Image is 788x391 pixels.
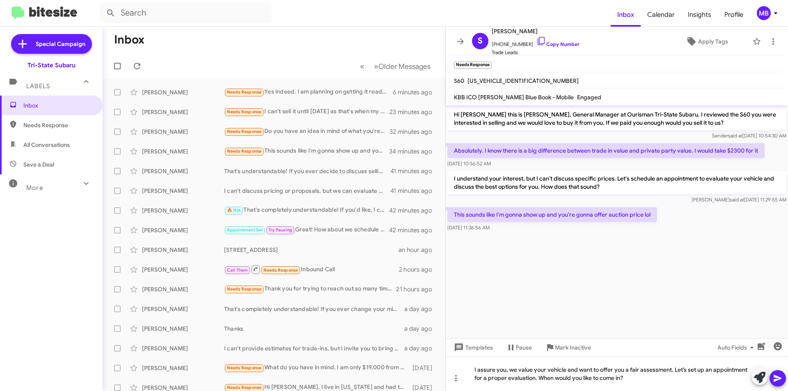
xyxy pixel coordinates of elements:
span: « [360,61,364,71]
span: Sender [DATE] 10:54:30 AM [712,133,786,139]
div: I can't provide estimates for trade-ins, but I invite you to bring your vehicle to the dealership... [224,344,404,352]
span: Call Them [227,268,248,273]
button: Apply Tags [664,34,749,49]
button: Previous [355,58,369,75]
span: Templates [452,340,493,355]
div: [PERSON_NAME] [142,108,224,116]
span: Trade Leads [492,48,580,57]
div: [PERSON_NAME] [142,364,224,372]
span: [PHONE_NUMBER] [492,36,580,48]
span: Try Pausing [268,227,292,233]
p: This sounds like I'm gonna show up and you're gonna offer auction price lol [447,207,657,222]
p: Absolutely. I know there is a big difference between trade in value and private party value. I wo... [447,143,765,158]
span: Older Messages [378,62,431,71]
div: 6 minutes ago [393,88,439,96]
small: Needs Response [454,62,492,69]
button: Next [369,58,435,75]
span: All Conversations [23,141,70,149]
div: Inbound Call [224,264,399,274]
div: [PERSON_NAME] [142,305,224,313]
div: I can't discuss pricing or proposals, but we can evaluate your Wrangler Unlimited in person. Woul... [224,187,390,195]
div: [PERSON_NAME] [142,226,224,234]
nav: Page navigation example [355,58,435,75]
span: Appointment Set [227,227,263,233]
a: Copy Number [536,41,580,47]
span: [DATE] 11:36:56 AM [447,224,490,231]
span: Apply Tags [698,34,728,49]
div: 42 minutes ago [389,226,439,234]
p: Hi [PERSON_NAME] this is [PERSON_NAME], General Manager at Ourisman Tri-State Subaru. I reviewed ... [447,107,786,130]
div: Thanks [224,325,404,333]
div: I assure you, we value your vehicle and want to offer you a fair assessment. Let’s set up an appo... [446,357,788,391]
div: [PERSON_NAME] [142,285,224,293]
div: a day ago [404,305,439,313]
a: Special Campaign [11,34,92,54]
span: Special Campaign [36,40,85,48]
div: [PERSON_NAME] [142,206,224,215]
span: Needs Response [227,286,262,292]
div: [PERSON_NAME] [142,88,224,96]
span: Save a Deal [23,160,54,169]
span: 🔥 Hot [227,208,241,213]
div: 41 minutes ago [390,167,439,175]
a: Inbox [611,3,641,27]
div: 2 hours ago [399,265,439,274]
a: Calendar [641,3,681,27]
div: I can't sell it until [DATE] as that's when my new car is being delivered. So [DATE] sound good? [224,107,389,117]
span: Needs Response [23,121,93,129]
span: Needs Response [227,89,262,95]
span: S60 [454,77,464,85]
span: Inbox [23,101,93,110]
input: Search [99,3,272,23]
div: Do you have an idea in mind of what you're roughly thinking? I just want to respect both of our time [224,127,389,136]
span: [DATE] 10:56:52 AM [447,160,491,167]
div: [DATE] [408,364,439,372]
div: Great! How about we schedule a time next week to discuss the sale of your Focus St? Let me know w... [224,225,389,235]
span: S [478,34,483,48]
span: said at [730,197,744,203]
button: Mark Inactive [538,340,598,355]
span: Auto Fields [717,340,757,355]
div: Yes indeed. I am planning on getting it ready this weekend [224,87,393,97]
div: Thank you for trying to reach out so many times. At the moment, we have put a deposit down on a v... [224,284,396,294]
span: said at [728,133,742,139]
a: Profile [718,3,750,27]
div: 32 minutes ago [389,128,439,136]
div: [PERSON_NAME] [142,246,224,254]
div: That's completely understandable! If you ever change your mind or have questions about your vehic... [224,305,404,313]
div: Tri-State Subaru [27,61,76,69]
span: [US_VEHICLE_IDENTIFICATION_NUMBER] [467,77,579,85]
div: [PERSON_NAME] [142,344,224,352]
span: Needs Response [227,129,262,134]
button: MB [750,6,779,20]
span: KBB ICO [PERSON_NAME] Blue Book - Mobile [454,94,574,101]
span: Needs Response [227,365,262,370]
div: [PERSON_NAME] [142,265,224,274]
div: an hour ago [399,246,439,254]
a: Insights [681,3,718,27]
div: [PERSON_NAME] [142,147,224,155]
span: Pause [516,340,532,355]
div: [PERSON_NAME] [142,187,224,195]
div: [PERSON_NAME] [142,325,224,333]
span: Engaged [577,94,601,101]
div: 23 minutes ago [389,108,439,116]
div: 41 minutes ago [390,187,439,195]
span: Needs Response [227,385,262,390]
button: Auto Fields [711,340,763,355]
div: That's understandable! If you ever decide to discuss selling your vehicle, we're here to help. Do... [224,167,390,175]
p: I understand your interest, but I can’t discuss specific prices. Let's schedule an appointment to... [447,171,786,194]
div: That's completely understandable! If you'd like, I can help you with more information to make you... [224,206,389,215]
span: [PERSON_NAME] [492,26,580,36]
div: a day ago [404,344,439,352]
span: Labels [26,82,50,90]
div: This sounds like I'm gonna show up and you're gonna offer auction price lol [224,146,389,156]
span: More [26,184,43,192]
span: Needs Response [227,149,262,154]
div: 42 minutes ago [389,206,439,215]
div: [PERSON_NAME] [142,128,224,136]
button: Templates [446,340,499,355]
